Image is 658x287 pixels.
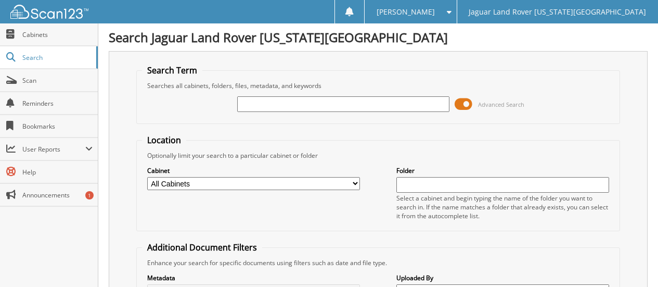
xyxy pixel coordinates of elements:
span: Cabinets [22,30,93,39]
label: Folder [396,166,609,175]
span: User Reports [22,145,85,154]
div: 1 [85,191,94,199]
span: Search [22,53,91,62]
div: Select a cabinet and begin typing the name of the folder you want to search in. If the name match... [396,194,609,220]
div: Optionally limit your search to a particular cabinet or folder [142,151,614,160]
div: Searches all cabinets, folders, files, metadata, and keywords [142,81,614,90]
legend: Location [142,134,186,146]
legend: Additional Document Filters [142,242,262,253]
span: Jaguar Land Rover [US_STATE][GEOGRAPHIC_DATA] [469,9,646,15]
span: Announcements [22,191,93,199]
iframe: Chat Widget [606,237,658,287]
span: Scan [22,76,93,85]
legend: Search Term [142,65,202,76]
img: scan123-logo-white.svg [10,5,88,19]
span: Advanced Search [478,101,524,108]
span: Reminders [22,99,93,108]
label: Metadata [147,273,360,282]
h1: Search Jaguar Land Rover [US_STATE][GEOGRAPHIC_DATA] [109,29,648,46]
label: Cabinet [147,166,360,175]
span: [PERSON_NAME] [377,9,435,15]
span: Bookmarks [22,122,93,131]
label: Uploaded By [396,273,609,282]
div: Enhance your search for specific documents using filters such as date and file type. [142,258,614,267]
span: Help [22,168,93,177]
